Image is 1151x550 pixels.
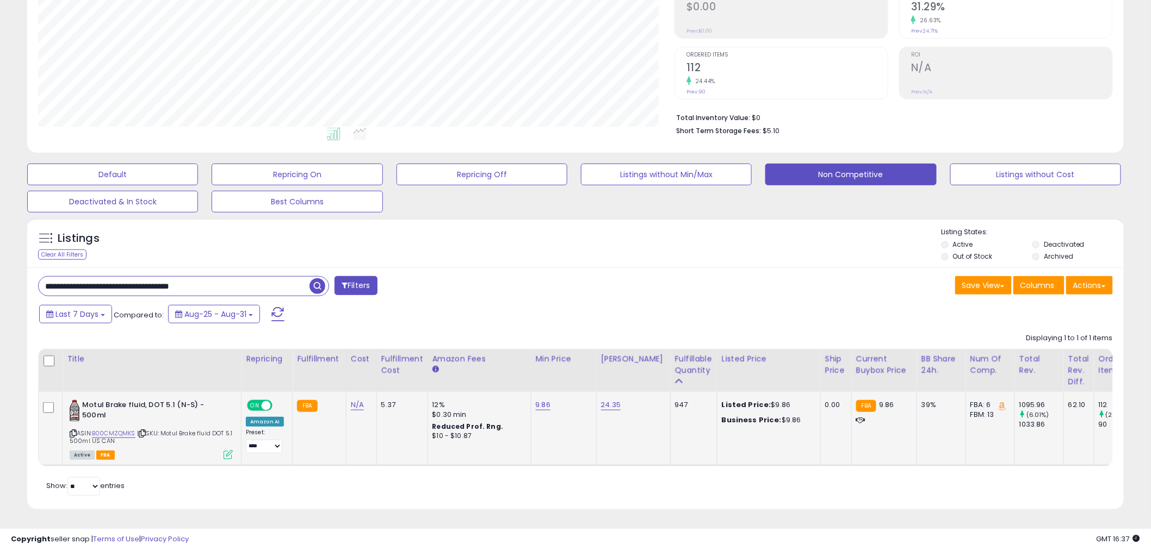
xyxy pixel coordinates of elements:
div: ASIN: [70,400,233,458]
div: $10 - $10.87 [432,432,523,441]
div: 947 [675,400,709,410]
h2: N/A [911,61,1112,76]
div: Num of Comp. [970,353,1010,376]
div: 0.00 [825,400,843,410]
div: FBM: 13 [970,410,1006,420]
div: [PERSON_NAME] [601,353,666,365]
h2: 112 [686,61,888,76]
span: OFF [271,401,288,410]
div: Fulfillment [297,353,341,365]
a: 9.86 [536,399,551,410]
span: | SKU: Motul Brake fluid DOT 5.1 500ml US CAN [70,429,232,445]
div: Amazon Fees [432,353,527,365]
div: Total Rev. Diff. [1068,353,1090,387]
div: 39% [921,400,957,410]
button: Listings without Cost [950,164,1121,185]
b: Reduced Prof. Rng. [432,422,504,431]
div: seller snap | | [11,534,189,545]
div: $0.30 min [432,410,523,420]
small: 24.44% [691,77,715,85]
span: Show: entries [46,480,125,491]
span: 2025-09-8 16:37 GMT [1097,534,1140,544]
div: Displaying 1 to 1 of 1 items [1026,333,1113,343]
small: 26.63% [916,16,941,24]
small: Prev: $0.00 [686,28,712,34]
div: BB Share 24h. [921,353,961,376]
div: 62.10 [1068,400,1086,410]
div: Clear All Filters [38,249,86,260]
div: Ship Price [825,353,847,376]
a: Privacy Policy [141,534,189,544]
small: FBA [297,400,317,412]
small: Prev: N/A [911,89,932,95]
div: 112 [1099,400,1143,410]
div: 5.37 [381,400,419,410]
small: Amazon Fees. [432,365,439,374]
small: (6.01%) [1026,410,1049,419]
a: Terms of Use [93,534,139,544]
div: 90 [1099,420,1143,429]
span: Columns [1020,280,1055,291]
div: Min Price [536,353,592,365]
label: Active [953,240,973,249]
small: FBA [856,400,876,412]
b: Total Inventory Value: [676,113,750,122]
span: Compared to: [114,310,164,320]
div: $9.86 [722,415,812,425]
div: 1095.96 [1019,400,1063,410]
a: 24.35 [601,399,621,410]
b: Listed Price: [722,399,771,410]
div: Repricing [246,353,288,365]
button: Deactivated & In Stock [27,191,198,212]
div: FBA: 6 [970,400,1006,410]
div: Ordered Items [1099,353,1138,376]
span: Last 7 Days [55,309,98,320]
div: 12% [432,400,523,410]
li: $0 [676,110,1105,123]
div: 1033.86 [1019,420,1063,429]
span: 9.86 [879,399,894,410]
strong: Copyright [11,534,51,544]
small: (24.44%) [1106,410,1133,419]
button: Last 7 Days [39,305,112,323]
span: Ordered Items [686,52,888,58]
a: B00CMZQMKS [92,429,135,438]
button: Filters [335,276,377,295]
img: 41RZ5tOtsoS._SL40_.jpg [70,400,79,422]
button: Best Columns [212,191,382,212]
button: Columns [1013,276,1065,295]
span: FBA [96,451,115,460]
label: Archived [1044,252,1073,261]
label: Out of Stock [953,252,993,261]
div: Listed Price [722,353,816,365]
span: $5.10 [763,126,779,136]
div: Cost [351,353,372,365]
span: ON [248,401,262,410]
small: Prev: 24.71% [911,28,938,34]
div: Preset: [246,429,284,453]
div: Fulfillment Cost [381,353,423,376]
button: Non Competitive [765,164,936,185]
a: N/A [351,399,364,410]
button: Listings without Min/Max [581,164,752,185]
button: Repricing Off [397,164,567,185]
div: Total Rev. [1019,353,1059,376]
div: Title [67,353,237,365]
span: All listings currently available for purchase on Amazon [70,451,95,460]
label: Deactivated [1044,240,1085,249]
small: Prev: 90 [686,89,706,95]
div: Fulfillable Quantity [675,353,713,376]
div: Current Buybox Price [856,353,912,376]
b: Business Price: [722,415,782,425]
p: Listing States: [942,227,1124,237]
button: Default [27,164,198,185]
div: Amazon AI [246,417,284,427]
h2: 31.29% [911,1,1112,15]
button: Repricing On [212,164,382,185]
div: $9.86 [722,400,812,410]
button: Aug-25 - Aug-31 [168,305,260,323]
h2: $0.00 [686,1,888,15]
span: ROI [911,52,1112,58]
span: Aug-25 - Aug-31 [184,309,246,320]
b: Motul Brake fluid, DOT 5.1 (N-S) - 500ml [82,400,214,423]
